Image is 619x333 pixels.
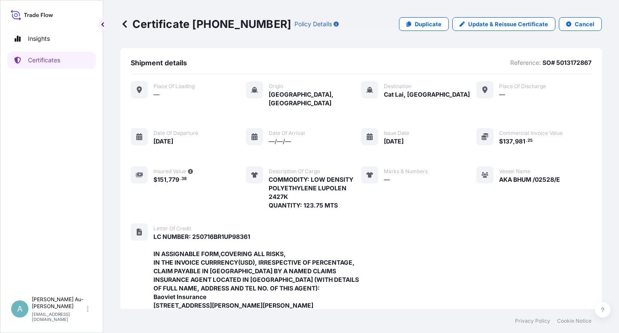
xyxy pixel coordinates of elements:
[269,83,283,90] span: Origin
[513,138,515,144] span: ,
[384,130,409,137] span: Issue Date
[166,177,169,183] span: ,
[384,175,390,184] span: —
[7,30,96,47] a: Insights
[515,318,550,324] a: Privacy Policy
[415,20,441,28] p: Duplicate
[269,137,291,146] span: —/—/—
[499,175,560,184] span: AKA BHUM /02528/E
[575,20,594,28] p: Cancel
[468,20,548,28] p: Update & Reissue Certificate
[527,139,533,142] span: 25
[515,138,525,144] span: 981
[7,52,96,69] a: Certificates
[499,83,546,90] span: Place of discharge
[499,138,503,144] span: $
[153,90,159,99] span: —
[269,168,320,175] span: Description of cargo
[384,137,404,146] span: [DATE]
[542,58,591,67] p: SO# 5013172867
[32,296,85,310] p: [PERSON_NAME] Au-[PERSON_NAME]
[153,83,195,90] span: Place of Loading
[180,177,181,180] span: .
[559,17,602,31] button: Cancel
[157,177,166,183] span: 151
[153,225,191,232] span: Letter of Credit
[294,20,332,28] p: Policy Details
[17,305,22,313] span: A
[384,90,470,99] span: Cat Lai, [GEOGRAPHIC_DATA]
[28,34,50,43] p: Insights
[557,318,591,324] a: Cookie Notice
[452,17,555,31] a: Update & Reissue Certificate
[499,90,505,99] span: —
[510,58,541,67] p: Reference:
[399,17,449,31] a: Duplicate
[503,138,513,144] span: 137
[153,130,198,137] span: Date of departure
[181,177,187,180] span: 38
[269,130,305,137] span: Date of arrival
[153,168,186,175] span: Insured Value
[269,90,361,107] span: [GEOGRAPHIC_DATA], [GEOGRAPHIC_DATA]
[499,130,563,137] span: Commercial Invoice Value
[32,312,85,322] p: [EMAIL_ADDRESS][DOMAIN_NAME]
[526,139,527,142] span: .
[384,168,428,175] span: Marks & Numbers
[131,58,187,67] span: Shipment details
[169,177,179,183] span: 779
[269,175,361,210] span: COMMODITY: LOW DENSITY POLYETHYLENE LUPOLEN 2427K QUANTITY: 123.75 MTS
[28,56,60,64] p: Certificates
[120,17,291,31] p: Certificate [PHONE_NUMBER]
[499,168,530,175] span: Vessel Name
[153,177,157,183] span: $
[384,83,411,90] span: Destination
[153,137,173,146] span: [DATE]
